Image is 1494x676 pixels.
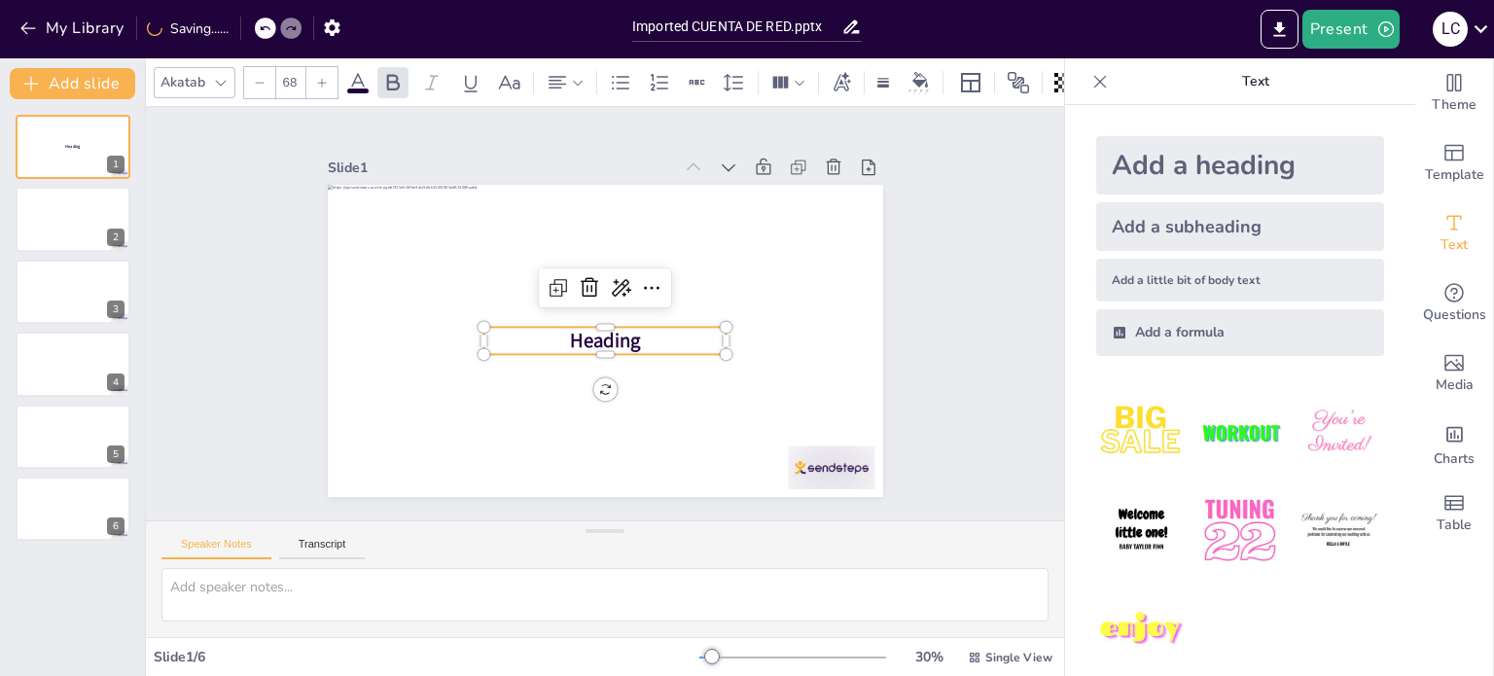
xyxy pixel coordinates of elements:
div: Saving...... [147,19,229,38]
button: Speaker Notes [161,538,271,559]
span: Text [1441,234,1468,256]
img: 5.jpeg [1194,485,1285,576]
button: Add slide [10,68,135,99]
img: 3.jpeg [1294,387,1384,478]
div: 4 [16,332,130,396]
div: Add charts and graphs [1415,409,1493,479]
div: Slide 1 / 6 [154,648,699,666]
div: Add images, graphics, shapes or video [1415,338,1493,409]
div: 6 [16,477,130,541]
img: 4.jpeg [1096,485,1187,576]
div: 3 [107,301,124,318]
div: Akatab [157,69,209,95]
img: 2.jpeg [1194,387,1285,478]
div: Get real-time input from your audience [1415,268,1493,338]
span: Media [1436,374,1474,396]
div: Background color [906,72,935,92]
div: 6 [107,517,124,535]
span: Theme [1432,94,1476,116]
div: Column Count [766,67,810,98]
span: Template [1425,164,1484,186]
div: 1 [107,156,124,173]
span: Charts [1434,448,1475,470]
div: Change the overall theme [1415,58,1493,128]
img: 1.jpeg [1096,387,1187,478]
span: Position [1007,71,1030,94]
button: My Library [15,13,132,44]
span: Single View [985,650,1052,665]
div: Layout [955,67,986,98]
button: Transcript [279,538,366,559]
div: Add a heading [1096,136,1384,195]
div: 1 [16,115,130,179]
span: Table [1437,515,1472,536]
input: Insert title [632,13,841,41]
div: Text effects [827,67,856,98]
span: Questions [1423,304,1486,326]
div: Add a little bit of body text [1096,259,1384,302]
div: Add ready made slides [1415,128,1493,198]
img: 6.jpeg [1294,485,1384,576]
button: Present [1302,10,1400,49]
div: Add a table [1415,479,1493,549]
div: L C [1433,12,1468,47]
div: 5 [16,405,130,469]
div: 3 [16,260,130,324]
span: Heading [65,144,80,150]
div: Add a subheading [1096,202,1384,251]
div: 4 [107,374,124,391]
div: Add text boxes [1415,198,1493,268]
span: Heading [570,328,641,355]
img: 7.jpeg [1096,585,1187,675]
div: 30 % [906,648,952,666]
button: Export to PowerPoint [1261,10,1298,49]
div: Border settings [872,67,894,98]
div: Add a formula [1096,309,1384,356]
button: L C [1433,10,1468,49]
div: 2 [16,187,130,251]
div: 5 [107,445,124,463]
div: 2 [107,229,124,246]
div: Slide 1 [328,159,673,177]
p: Text [1116,58,1396,105]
